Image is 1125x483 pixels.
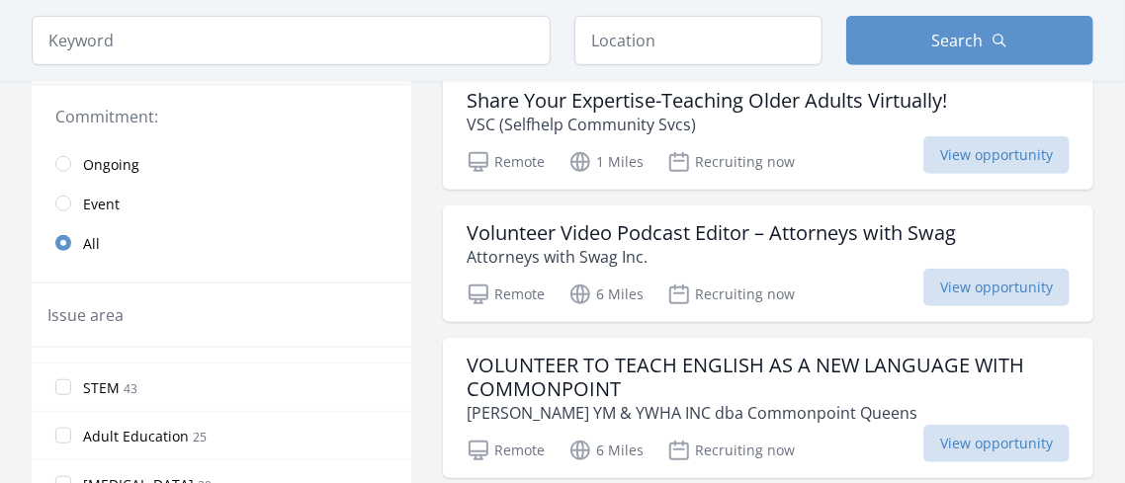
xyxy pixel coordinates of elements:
span: STEM [83,378,120,398]
p: 6 Miles [568,282,644,306]
p: 6 Miles [568,439,644,462]
span: View opportunity [923,269,1070,306]
span: 43 [124,380,137,397]
input: Keyword [32,16,551,65]
span: Search [932,29,984,52]
a: Event [32,184,411,223]
span: View opportunity [923,425,1070,462]
p: Recruiting now [667,150,795,174]
input: Adult Education 25 [55,428,71,443]
a: VOLUNTEER TO TEACH ENGLISH AS A NEW LANGUAGE WITH COMMONPOINT [PERSON_NAME] YM & YWHA INC dba Com... [443,338,1093,478]
input: Location [574,16,822,65]
p: Remote [467,150,545,174]
span: 25 [193,429,207,445]
p: Remote [467,439,545,462]
h3: Share Your Expertise-Teaching Older Adults Virtually! [467,89,947,113]
p: [PERSON_NAME] YM & YWHA INC dba Commonpoint Queens [467,401,1070,425]
p: 1 Miles [568,150,644,174]
a: All [32,223,411,263]
legend: Commitment: [55,105,388,128]
span: Ongoing [83,155,139,175]
p: Attorneys with Swag Inc. [467,245,956,269]
h3: Volunteer Video Podcast Editor – Attorneys with Swag [467,221,956,245]
legend: Issue area [47,303,124,327]
span: Event [83,195,120,214]
p: Recruiting now [667,439,795,462]
button: Search [846,16,1094,65]
span: View opportunity [923,136,1070,174]
p: VSC (Selfhelp Community Svcs) [467,113,947,136]
a: Volunteer Video Podcast Editor – Attorneys with Swag Attorneys with Swag Inc. Remote 6 Miles Recr... [443,205,1093,322]
a: Ongoing [32,144,411,184]
input: STEM 43 [55,379,71,395]
p: Recruiting now [667,282,795,306]
span: Adult Education [83,427,189,446]
h3: VOLUNTEER TO TEACH ENGLISH AS A NEW LANGUAGE WITH COMMONPOINT [467,354,1070,401]
span: All [83,234,100,254]
a: Share Your Expertise-Teaching Older Adults Virtually! VSC (Selfhelp Community Svcs) Remote 1 Mile... [443,73,1093,190]
p: Remote [467,282,545,306]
